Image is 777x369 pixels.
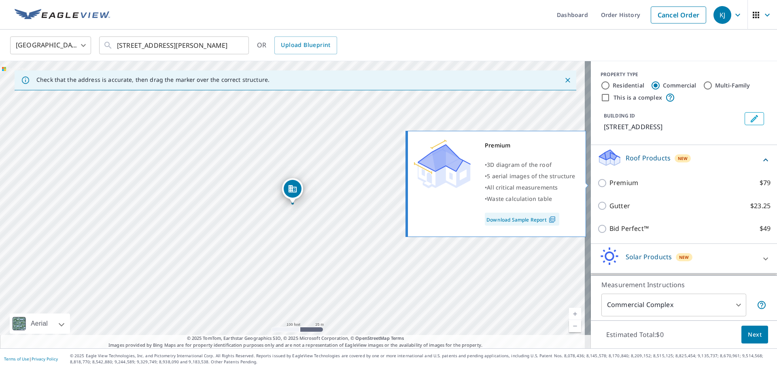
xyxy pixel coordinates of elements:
div: Dropped pin, building 1, Commercial property, 1802 E Belvidere Rd Grayslake, IL 60030 [282,178,303,203]
a: Terms of Use [4,356,29,362]
div: Premium [485,140,575,151]
div: [GEOGRAPHIC_DATA] [10,34,91,57]
p: $23.25 [750,201,771,211]
span: New [679,254,689,260]
div: • [485,182,575,193]
div: Aerial [10,314,70,334]
span: 5 aerial images of the structure [487,172,575,180]
a: OpenStreetMap [355,335,389,341]
input: Search by address or latitude-longitude [117,34,232,57]
div: • [485,171,575,182]
a: Terms [391,335,404,341]
div: Aerial [28,314,50,334]
span: Upload Blueprint [281,40,330,50]
p: | [4,356,58,361]
p: Estimated Total: $0 [600,326,670,343]
span: Next [748,330,762,340]
label: Multi-Family [715,81,750,90]
p: Solar Products [626,252,672,262]
p: $49 [760,224,771,234]
a: Current Level 18, Zoom Out [569,320,581,332]
span: All critical measurements [487,183,558,191]
div: Commercial Complex [601,294,746,316]
span: Each building may require a separate measurement report; if so, your account will be billed per r... [757,300,766,310]
label: Residential [613,81,644,90]
p: BUILDING ID [604,112,635,119]
span: 3D diagram of the roof [487,161,552,169]
p: © 2025 Eagle View Technologies, Inc. and Pictometry International Corp. All Rights Reserved. Repo... [70,353,773,365]
div: Solar ProductsNew [597,247,771,270]
img: Premium [414,140,471,188]
div: Roof ProductsNew [597,148,771,171]
a: Upload Blueprint [274,36,337,54]
label: This is a complex [614,94,662,102]
button: Next [741,326,768,344]
p: Premium [609,178,638,188]
p: Roof Products [626,153,671,163]
p: Measurement Instructions [601,280,766,290]
span: © 2025 TomTom, Earthstar Geographics SIO, © 2025 Microsoft Corporation, © [187,335,404,342]
div: OR [257,36,337,54]
button: Close [563,75,573,85]
button: Edit building 1 [745,112,764,125]
p: Gutter [609,201,630,211]
div: KJ [713,6,731,24]
a: Cancel Order [651,6,706,23]
div: PROPERTY TYPE [601,71,767,78]
label: Commercial [663,81,696,90]
span: Waste calculation table [487,195,552,203]
div: • [485,159,575,171]
p: Check that the address is accurate, then drag the marker over the correct structure. [36,76,270,83]
img: Pdf Icon [547,216,558,223]
a: Privacy Policy [32,356,58,362]
img: EV Logo [15,9,110,21]
a: Current Level 18, Zoom In [569,308,581,320]
a: Download Sample Report [485,213,559,226]
span: New [678,155,688,162]
div: • [485,193,575,205]
p: Bid Perfect™ [609,224,649,234]
p: [STREET_ADDRESS] [604,122,741,132]
p: $79 [760,178,771,188]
